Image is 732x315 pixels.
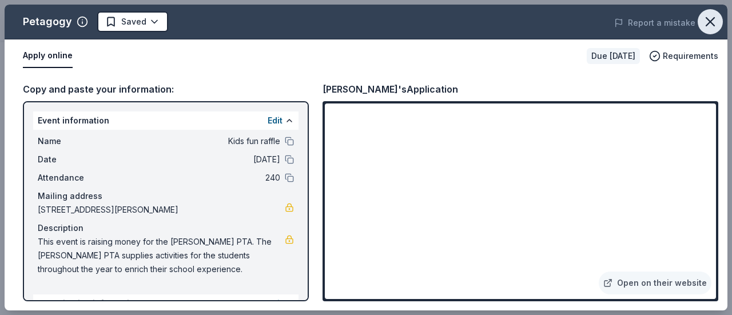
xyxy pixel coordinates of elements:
button: Edit [268,114,283,127]
button: Report a mistake [614,16,695,30]
button: Saved [97,11,168,32]
div: Due [DATE] [587,48,640,64]
div: [PERSON_NAME]'s Application [323,82,458,97]
span: [DATE] [114,153,280,166]
div: Event information [33,111,299,130]
button: Edit [268,297,283,310]
span: Saved [121,15,146,29]
div: Petagogy [23,13,72,31]
div: Description [38,221,294,235]
span: Attendance [38,171,114,185]
a: Open on their website [599,272,711,294]
div: Mailing address [38,189,294,203]
button: Requirements [649,49,718,63]
span: [STREET_ADDRESS][PERSON_NAME] [38,203,285,217]
div: Organization information [33,294,299,313]
span: Name [38,134,114,148]
span: Date [38,153,114,166]
div: Copy and paste your information: [23,82,309,97]
span: Kids fun raffle [114,134,280,148]
button: Apply online [23,44,73,68]
span: 240 [114,171,280,185]
span: Requirements [663,49,718,63]
span: This event is raising money for the [PERSON_NAME] PTA. The [PERSON_NAME] PTA supplies activities ... [38,235,285,276]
